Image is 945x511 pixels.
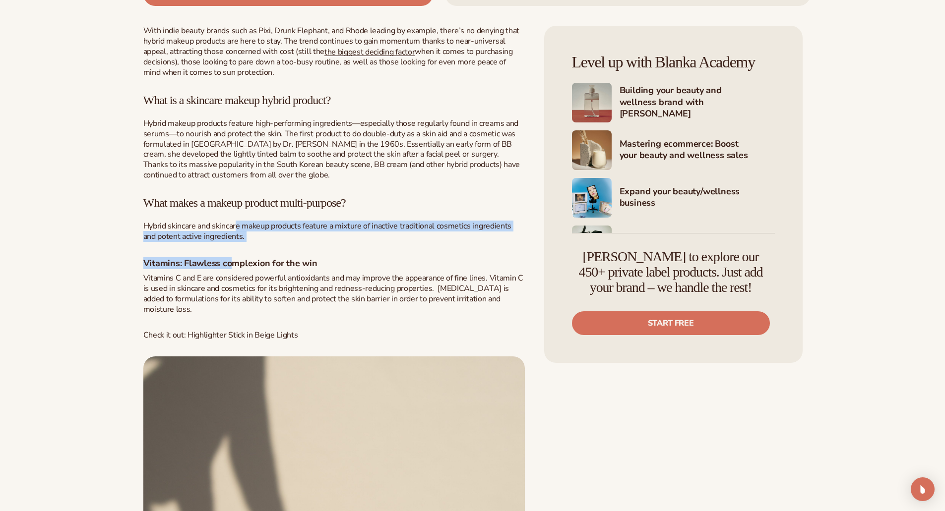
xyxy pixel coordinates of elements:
a: Shopify Image 8 Marketing your beauty and wellness brand 101 [572,226,775,265]
h4: [PERSON_NAME] to explore our 450+ private label products. Just add your brand – we handle the rest! [572,249,770,295]
a: Shopify Image 6 Mastering ecommerce: Boost your beauty and wellness sales [572,130,775,170]
span: . [MEDICAL_DATA] is added to formulations for its ability to soften and protect the skin barrier ... [143,283,509,315]
h4: Level up with Blanka Academy [572,54,775,71]
span: Vitamins C and E are considered powerful antioxidants and may improve the appearance of fine line... [143,273,523,294]
a: Start free [572,311,770,335]
img: Shopify Image 8 [572,226,612,265]
span: Hybrid makeup products feature high-performing ingredients—especially those regularly found in cr... [143,118,520,180]
img: Shopify Image 5 [572,83,612,122]
h4: Mastering ecommerce: Boost your beauty and wellness sales [620,138,775,163]
a: Shopify Image 5 Building your beauty and wellness brand with [PERSON_NAME] [572,83,775,122]
img: Shopify Image 6 [572,130,612,170]
div: Open Intercom Messenger [911,477,935,501]
span: when it comes to purchasing decisions), those looking to pare down a too-busy routine, as well as... [143,46,513,78]
span: What makes a makeup product multi-purpose? [143,196,346,209]
span: With indie beauty brands such as Pixi, Drunk Elephant, and Rhode leading by example, there’s no d... [143,25,519,57]
a: the biggest deciding factor [324,46,415,57]
strong: Vitamins: Flawless complexion for the win [143,257,317,269]
h4: Expand your beauty/wellness business [620,186,775,210]
img: Shopify Image 7 [572,178,612,218]
span: What is a skincare makeup hybrid product? [143,94,331,107]
h4: Building your beauty and wellness brand with [PERSON_NAME] [620,85,775,120]
span: Hybrid skincare and skincare makeup products feature a mixture of inactive traditional cosmetics ... [143,221,511,242]
span: Check it out: Highlighter Stick in Beige Lights [143,330,298,341]
a: Shopify Image 7 Expand your beauty/wellness business [572,178,775,218]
